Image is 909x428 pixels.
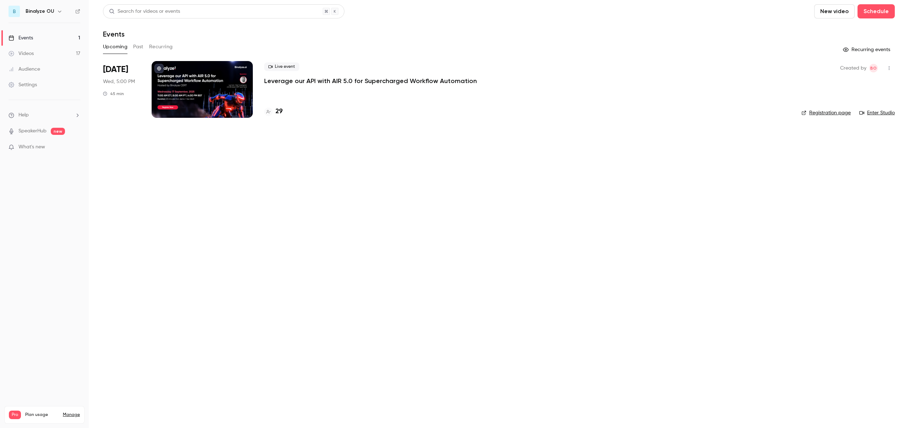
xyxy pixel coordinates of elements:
[9,66,40,73] div: Audience
[9,411,21,419] span: Pro
[859,109,895,116] a: Enter Studio
[264,62,299,71] span: Live event
[9,81,37,88] div: Settings
[840,64,866,72] span: Created by
[801,109,851,116] a: Registration page
[18,127,47,135] a: SpeakerHub
[13,8,16,15] span: B
[264,107,283,116] a: 29
[9,34,33,42] div: Events
[840,44,895,55] button: Recurring events
[72,144,80,150] iframe: Noticeable Trigger
[276,107,283,116] h4: 29
[103,41,127,53] button: Upcoming
[869,64,878,72] span: Binalyze OU
[814,4,855,18] button: New video
[9,111,80,119] li: help-dropdown-opener
[109,8,180,15] div: Search for videos or events
[18,111,29,119] span: Help
[25,412,59,418] span: Plan usage
[9,50,34,57] div: Videos
[103,91,124,97] div: 45 min
[103,61,140,118] div: Oct 1 Wed, 5:00 PM (Europe/Sarajevo)
[858,4,895,18] button: Schedule
[18,143,45,151] span: What's new
[133,41,143,53] button: Past
[51,128,65,135] span: new
[870,64,877,72] span: BO
[149,41,173,53] button: Recurring
[103,64,128,75] span: [DATE]
[26,8,54,15] h6: Binalyze OU
[103,30,125,38] h1: Events
[103,78,135,85] span: Wed, 5:00 PM
[264,77,477,85] a: Leverage our API with AIR 5.0 for Supercharged Workflow Automation
[63,412,80,418] a: Manage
